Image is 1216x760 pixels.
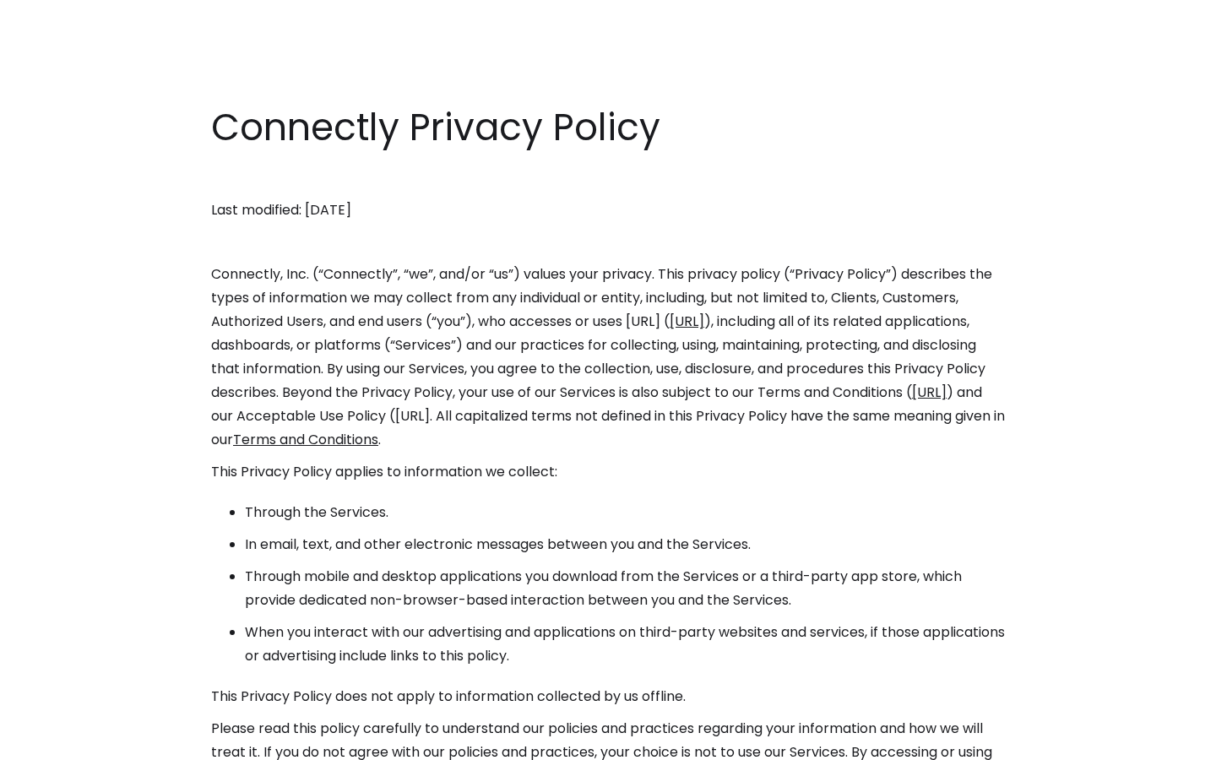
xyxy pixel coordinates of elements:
[233,430,378,449] a: Terms and Conditions
[912,383,947,402] a: [URL]
[211,166,1005,190] p: ‍
[211,460,1005,484] p: This Privacy Policy applies to information we collect:
[245,565,1005,612] li: Through mobile and desktop applications you download from the Services or a third-party app store...
[211,685,1005,708] p: This Privacy Policy does not apply to information collected by us offline.
[245,501,1005,524] li: Through the Services.
[17,729,101,754] aside: Language selected: English
[211,263,1005,452] p: Connectly, Inc. (“Connectly”, “we”, and/or “us”) values your privacy. This privacy policy (“Priva...
[34,730,101,754] ul: Language list
[211,198,1005,222] p: Last modified: [DATE]
[211,101,1005,154] h1: Connectly Privacy Policy
[670,312,704,331] a: [URL]
[245,621,1005,668] li: When you interact with our advertising and applications on third-party websites and services, if ...
[245,533,1005,556] li: In email, text, and other electronic messages between you and the Services.
[211,231,1005,254] p: ‍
